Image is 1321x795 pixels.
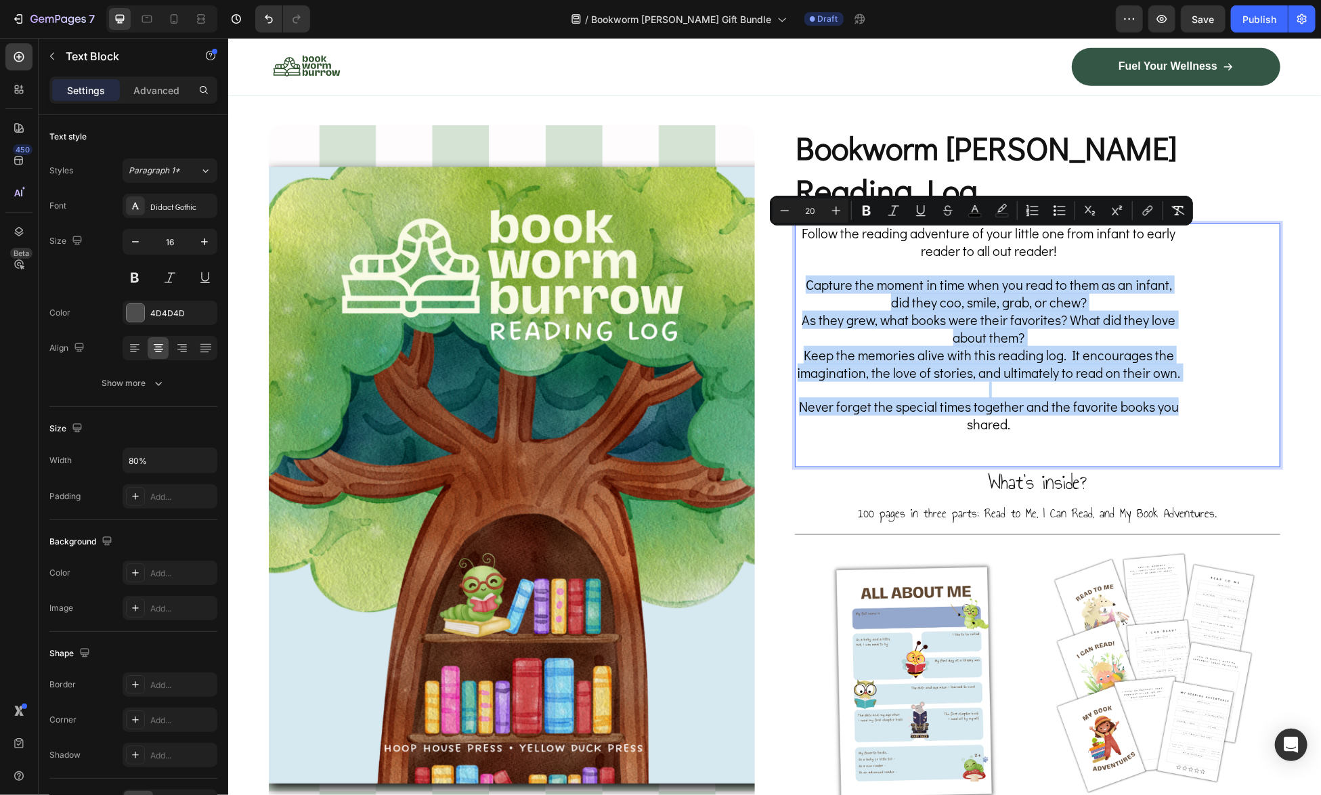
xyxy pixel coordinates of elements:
[129,165,180,177] span: Paragraph 1*
[569,308,953,343] span: Keep the memories alive with this reading log. It encourages the imagination, the love of stories...
[5,5,101,33] button: 7
[568,89,1052,173] p: Bookworm [PERSON_NAME] Reading Log
[123,448,217,473] input: Auto
[49,645,93,663] div: Shape
[255,5,310,33] div: Undo/Redo
[150,603,214,615] div: Add...
[574,186,948,221] span: Follow the reading adventure of your little one from infant to early reader to all out reader!
[1242,12,1276,26] div: Publish
[586,12,589,26] span: /
[568,431,1052,490] p: What's inside?
[133,83,179,98] p: Advanced
[150,714,214,727] div: Add...
[1192,14,1215,25] span: Save
[818,13,838,25] span: Draft
[49,567,70,579] div: Color
[1275,729,1307,761] div: Open Intercom Messenger
[1181,5,1226,33] button: Save
[571,360,951,395] span: Never forget the special times together and the favorite books you shared.
[770,196,1193,225] div: Editor contextual toolbar
[123,158,217,183] button: Paragraph 1*
[150,200,214,213] div: Didact Gothic
[49,165,73,177] div: Styles
[150,567,214,580] div: Add...
[49,420,85,438] div: Size
[49,533,115,551] div: Background
[578,508,800,769] img: gempages_581078265737773998-021aafe3-ec68-4825-89a3-4a7026697118.png
[49,307,70,319] div: Color
[41,87,527,780] img: gempages_581078265737773998-51e0a48f-6ef4-4a33-a3a9-c6584b0a6e7f.png
[567,87,1053,175] h2: Rich Text Editor. Editing area: main
[150,491,214,503] div: Add...
[150,307,214,320] div: 4D4D4D
[49,371,217,395] button: Show more
[49,454,72,467] div: Width
[10,248,33,259] div: Beta
[49,602,73,614] div: Image
[49,679,76,691] div: Border
[102,377,165,390] div: Show more
[49,490,81,502] div: Padding
[49,131,87,143] div: Text style
[1231,5,1288,33] button: Publish
[228,38,1321,795] iframe: Design area
[49,339,87,358] div: Align
[592,12,772,26] span: Bookworm [PERSON_NAME] Gift Bundle
[567,429,1053,491] h2: Rich Text Editor. Editing area: main
[49,714,77,726] div: Corner
[150,679,214,691] div: Add...
[574,273,948,308] span: As they grew, what books were their favorites? What did they love about them?
[150,750,214,762] div: Add...
[819,508,1041,769] img: gempages_581078265737773998-0a3c1483-934a-49bd-9d9f-350832332cdc.png
[89,11,95,27] p: 7
[49,200,66,212] div: Font
[66,48,181,64] p: Text Block
[49,749,81,761] div: Shadow
[578,238,944,273] span: Capture the moment in time when you read to them as an infant, did they coo, smile, grab, or chew?
[13,144,33,155] div: 450
[630,466,989,485] span: 100 pages in three parts: Read to Me, I Can Read, and My Book Adventures.
[49,232,85,251] div: Size
[567,186,955,397] div: Rich Text Editor. Editing area: main
[67,83,105,98] p: Settings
